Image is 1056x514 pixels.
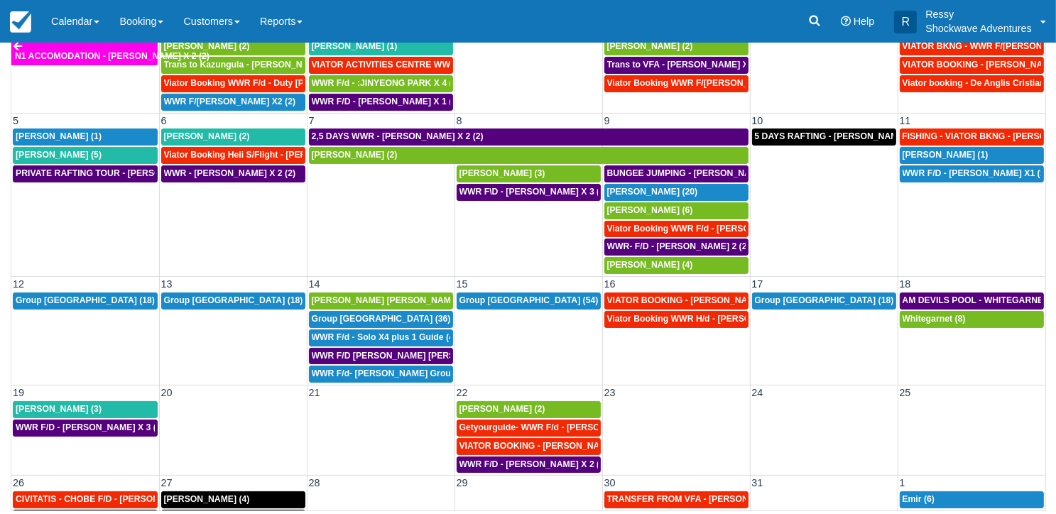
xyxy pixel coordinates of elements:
[307,115,316,126] span: 7
[900,128,1045,146] a: FISHING - VIATOR BKNG - [PERSON_NAME] 2 (2)
[312,41,398,51] span: [PERSON_NAME] (1)
[755,131,935,141] span: 5 DAYS RAFTING - [PERSON_NAME] X 2 (4)
[309,128,749,146] a: 2,5 DAYS WWR - [PERSON_NAME] X 2 (2)
[900,292,1045,310] a: AM DEVILS POOL - WHITEGARNET X4 (4)
[752,292,896,310] a: Group [GEOGRAPHIC_DATA] (18)
[604,75,749,92] a: Viator Booking WWR F/[PERSON_NAME] X 2 (2)
[603,278,617,290] span: 16
[903,314,966,324] span: Whitegarnet (8)
[604,57,749,74] a: Trans to VFA - [PERSON_NAME] X 2 (2)
[607,168,788,178] span: BUNGEE JUMPING - [PERSON_NAME] 2 (2)
[841,16,851,26] i: Help
[16,422,164,432] span: WWR F/D - [PERSON_NAME] X 3 (3)
[312,131,484,141] span: 2,5 DAYS WWR - [PERSON_NAME] X 2 (2)
[903,494,935,504] span: Emir (6)
[900,147,1045,164] a: [PERSON_NAME] (1)
[603,387,617,398] span: 23
[161,57,305,74] a: Trans to Kazungula - [PERSON_NAME] x 1 (2)
[604,202,749,219] a: [PERSON_NAME] (6)
[13,147,158,164] a: [PERSON_NAME] (5)
[164,168,296,178] span: WWR - [PERSON_NAME] X 2 (2)
[160,115,168,126] span: 6
[13,401,158,418] a: [PERSON_NAME] (3)
[16,168,229,178] span: PRIVATE RAFTING TOUR - [PERSON_NAME] X 5 (5)
[854,16,875,27] span: Help
[604,257,749,274] a: [PERSON_NAME] (4)
[459,168,545,178] span: [PERSON_NAME] (3)
[164,78,389,88] span: Viator Booking WWR F/d - Duty [PERSON_NAME] 2 (2)
[309,147,749,164] a: [PERSON_NAME] (2)
[164,41,250,51] span: [PERSON_NAME] (2)
[15,51,209,61] span: N1 ACCOMODATION - [PERSON_NAME] X 2 (2)
[900,165,1045,182] a: WWR F/D - [PERSON_NAME] X1 (1)
[457,401,601,418] a: [PERSON_NAME] (2)
[309,311,453,328] a: Group [GEOGRAPHIC_DATA] (36)
[312,60,566,70] span: VIATOR ACTIVITIES CENTRE WWR - [PERSON_NAME] X 1 (1)
[459,422,660,432] span: Getyourguide- WWR F/d - [PERSON_NAME] 2 (2)
[164,150,388,160] span: Viator Booking Heli S/Flight - [PERSON_NAME] X 1 (1)
[161,94,305,111] a: WWR F/[PERSON_NAME] X2 (2)
[309,329,453,346] a: WWR F/d - Solo X4 plus 1 Guide (4)
[312,368,495,378] span: WWR F/d- [PERSON_NAME] Group X 30 (30)
[13,292,158,310] a: Group [GEOGRAPHIC_DATA] (18)
[607,260,693,270] span: [PERSON_NAME] (4)
[11,477,26,488] span: 26
[160,278,174,290] span: 13
[894,11,917,33] div: R
[309,94,453,111] a: WWR F/D - [PERSON_NAME] X 1 (1)
[307,477,322,488] span: 28
[16,150,102,160] span: [PERSON_NAME] (5)
[11,38,158,65] a: N1 ACCOMODATION - [PERSON_NAME] X 2 (2)
[898,477,907,488] span: 1
[603,115,611,126] span: 9
[307,387,322,398] span: 21
[459,187,608,197] span: WWR F\D - [PERSON_NAME] X 3 (3)
[309,292,453,310] a: [PERSON_NAME] [PERSON_NAME] (2)
[309,57,453,74] a: VIATOR ACTIVITIES CENTRE WWR - [PERSON_NAME] X 1 (1)
[457,438,601,455] a: VIATOR BOOKING - [PERSON_NAME] X2 (2)
[312,295,473,305] span: [PERSON_NAME] [PERSON_NAME] (2)
[312,150,398,160] span: [PERSON_NAME] (2)
[11,278,26,290] span: 12
[751,387,765,398] span: 24
[900,57,1045,74] a: VIATOR BOOKING - [PERSON_NAME] 2 (2)
[755,295,894,305] span: Group [GEOGRAPHIC_DATA] (18)
[13,165,158,182] a: PRIVATE RAFTING TOUR - [PERSON_NAME] X 5 (5)
[161,491,305,508] a: [PERSON_NAME] (4)
[898,278,913,290] span: 18
[607,78,805,88] span: Viator Booking WWR F/[PERSON_NAME] X 2 (2)
[160,477,174,488] span: 27
[161,147,305,164] a: Viator Booking Heli S/Flight - [PERSON_NAME] X 1 (1)
[455,115,464,126] span: 8
[457,184,601,201] a: WWR F\D - [PERSON_NAME] X 3 (3)
[312,97,460,106] span: WWR F/D - [PERSON_NAME] X 1 (1)
[16,494,221,504] span: CIVITATIS - CHOBE F/D - [PERSON_NAME] X 1 (1)
[16,295,155,305] span: Group [GEOGRAPHIC_DATA] (18)
[607,187,698,197] span: [PERSON_NAME] (20)
[312,351,567,361] span: WWR F/D [PERSON_NAME] [PERSON_NAME] GROVVE X2 (1)
[307,278,322,290] span: 14
[604,221,749,238] a: Viator Booking WWR F/d - [PERSON_NAME] [PERSON_NAME] X2 (2)
[11,115,20,126] span: 5
[309,348,453,365] a: WWR F/D [PERSON_NAME] [PERSON_NAME] GROVVE X2 (1)
[903,168,1048,178] span: WWR F/D - [PERSON_NAME] X1 (1)
[604,292,749,310] a: VIATOR BOOKING - [PERSON_NAME] X 4 (4)
[16,404,102,414] span: [PERSON_NAME] (3)
[900,491,1045,508] a: Emir (6)
[751,278,765,290] span: 17
[603,477,617,488] span: 30
[898,115,913,126] span: 11
[455,278,469,290] span: 15
[604,491,749,508] a: TRANSFER FROM VFA - [PERSON_NAME] X 7 adults + 2 adults (9)
[161,75,305,92] a: Viator Booking WWR F/d - Duty [PERSON_NAME] 2 (2)
[164,97,296,106] span: WWR F/[PERSON_NAME] X2 (2)
[752,128,896,146] a: 5 DAYS RAFTING - [PERSON_NAME] X 2 (4)
[13,420,158,437] a: WWR F/D - [PERSON_NAME] X 3 (3)
[161,292,305,310] a: Group [GEOGRAPHIC_DATA] (18)
[607,314,820,324] span: Viator Booking WWR H/d - [PERSON_NAME] X 4 (4)
[160,387,174,398] span: 20
[900,38,1045,55] a: VIATOR BKNG - WWR F/[PERSON_NAME] 3 (3)
[607,224,891,234] span: Viator Booking WWR F/d - [PERSON_NAME] [PERSON_NAME] X2 (2)
[604,311,749,328] a: Viator Booking WWR H/d - [PERSON_NAME] X 4 (4)
[607,295,793,305] span: VIATOR BOOKING - [PERSON_NAME] X 4 (4)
